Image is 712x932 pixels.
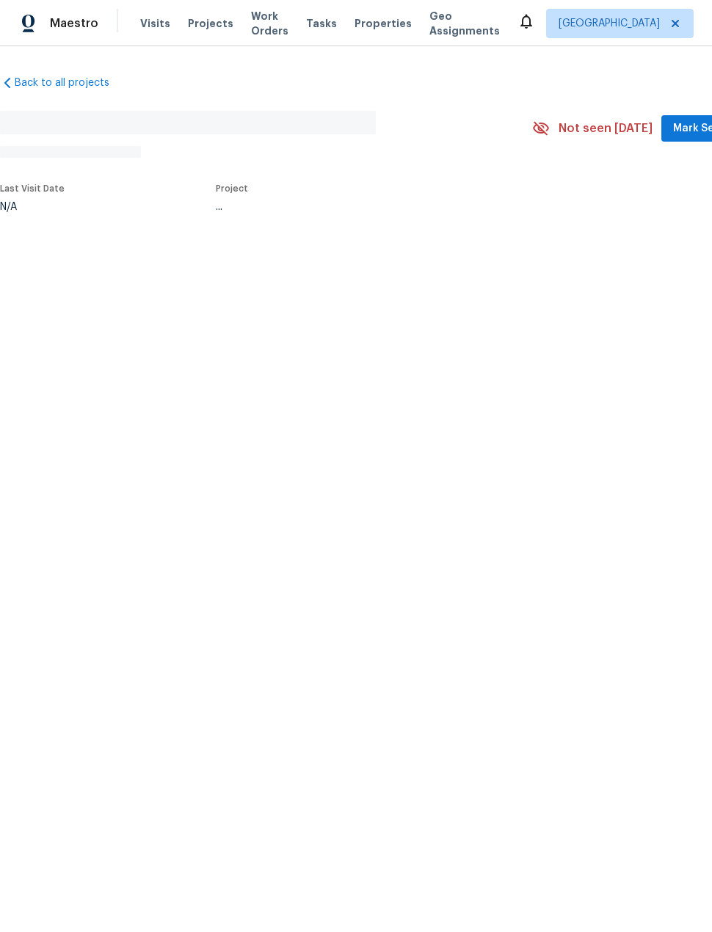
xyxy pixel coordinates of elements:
[216,184,248,193] span: Project
[306,18,337,29] span: Tasks
[216,202,498,212] div: ...
[251,9,288,38] span: Work Orders
[355,16,412,31] span: Properties
[50,16,98,31] span: Maestro
[188,16,233,31] span: Projects
[559,16,660,31] span: [GEOGRAPHIC_DATA]
[559,121,653,136] span: Not seen [DATE]
[140,16,170,31] span: Visits
[429,9,500,38] span: Geo Assignments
